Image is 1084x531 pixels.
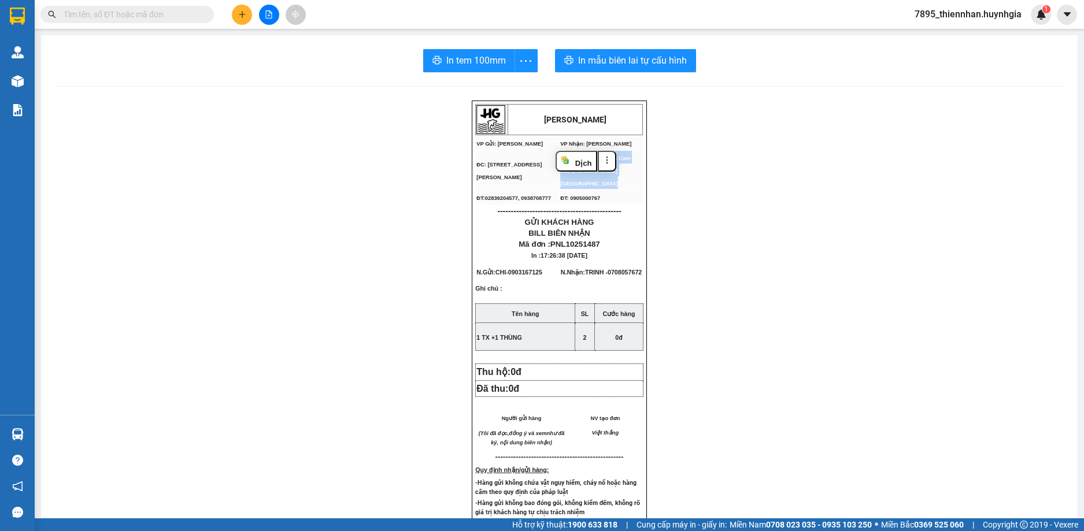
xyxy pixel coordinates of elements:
[476,162,542,180] span: ĐC: [STREET_ADDRESS][PERSON_NAME]
[515,54,537,68] span: more
[541,252,587,259] span: 17:26:38 [DATE]
[637,518,727,531] span: Cung cấp máy in - giấy in:
[291,10,299,18] span: aim
[479,430,547,436] em: (Tôi đã đọc,đồng ý và xem
[12,481,23,492] span: notification
[259,5,279,25] button: file-add
[881,518,964,531] span: Miền Bắc
[525,218,594,226] span: GỬI KHÁCH HÀNG
[515,49,538,72] button: more
[578,53,687,68] span: In mẫu biên lai tự cấu hình
[503,452,624,461] span: -----------------------------------------------
[508,269,542,276] span: 0903167125
[1044,5,1048,13] span: 1
[528,229,590,237] span: BILL BIÊN NHẬN
[555,49,696,72] button: printerIn mẫu biên lai tự cấu hình
[476,105,505,134] img: logo
[544,115,606,124] strong: [PERSON_NAME]
[446,53,506,68] span: In tem 100mm
[766,520,872,529] strong: 0708 023 035 - 0935 103 250
[875,522,878,527] span: ⚪️
[64,8,200,21] input: Tìm tên, số ĐT hoặc mã đơn
[585,269,642,276] span: TRINH -
[581,310,589,317] strong: SL
[12,428,24,440] img: warehouse-icon
[497,206,621,216] span: ----------------------------------------------
[475,285,502,301] span: Ghi chú :
[568,520,617,529] strong: 1900 633 818
[508,384,519,393] span: 0đ
[531,252,587,259] span: In :
[10,8,25,25] img: logo-vxr
[238,10,246,18] span: plus
[1020,521,1028,529] span: copyright
[592,430,619,436] span: Việt thắng
[506,269,542,276] span: -
[432,55,442,66] span: printer
[1062,9,1072,20] span: caret-down
[265,10,273,18] span: file-add
[626,518,628,531] span: |
[12,455,23,466] span: question-circle
[590,415,620,421] span: NV tạo đơn
[12,75,24,87] img: warehouse-icon
[475,479,637,496] strong: -Hàng gửi không chứa vật nguy hiểm, cháy nổ hoặc hàng cấm theo quy định của pháp luật
[561,269,642,276] span: N.Nhận:
[423,49,515,72] button: printerIn tem 100mm
[564,55,574,66] span: printer
[1036,9,1046,20] img: icon-new-feature
[730,518,872,531] span: Miền Nam
[12,104,24,116] img: solution-icon
[615,334,622,341] span: 0đ
[914,520,964,529] strong: 0369 525 060
[232,5,252,25] button: plus
[1057,5,1077,25] button: caret-down
[1042,5,1050,13] sup: 1
[495,452,503,461] span: ---
[12,46,24,58] img: warehouse-icon
[583,334,587,341] span: 2
[476,334,521,341] span: 1 TX +1 THÙNG
[502,415,542,421] span: Người gửi hàng
[550,240,600,248] span: PNL10251487
[476,367,526,377] span: Thu hộ:
[603,310,635,317] strong: Cước hàng
[476,195,551,201] span: ĐT:02839204577, 0938708777
[475,499,640,516] strong: -Hàng gửi không bao đóng gói, không kiểm đếm, không rõ giá trị khách hàng tự chịu trách nhiệm
[476,384,519,393] span: Đã thu:
[476,141,543,147] span: VP Gửi: [PERSON_NAME]
[560,141,631,147] span: VP Nhận: [PERSON_NAME]
[12,507,23,518] span: message
[905,7,1031,21] span: 7895_thiennhan.huynhgia
[510,367,521,377] span: 0đ
[972,518,974,531] span: |
[608,269,642,276] span: 0708057672
[519,240,600,248] span: Mã đơn :
[48,10,56,18] span: search
[286,5,306,25] button: aim
[475,466,549,473] strong: Quy định nhận/gửi hàng:
[512,310,539,317] strong: Tên hàng
[512,518,617,531] span: Hỗ trợ kỹ thuật:
[476,269,542,276] span: N.Gửi:
[560,195,600,201] span: ĐT: 0905000767
[495,269,506,276] span: CHI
